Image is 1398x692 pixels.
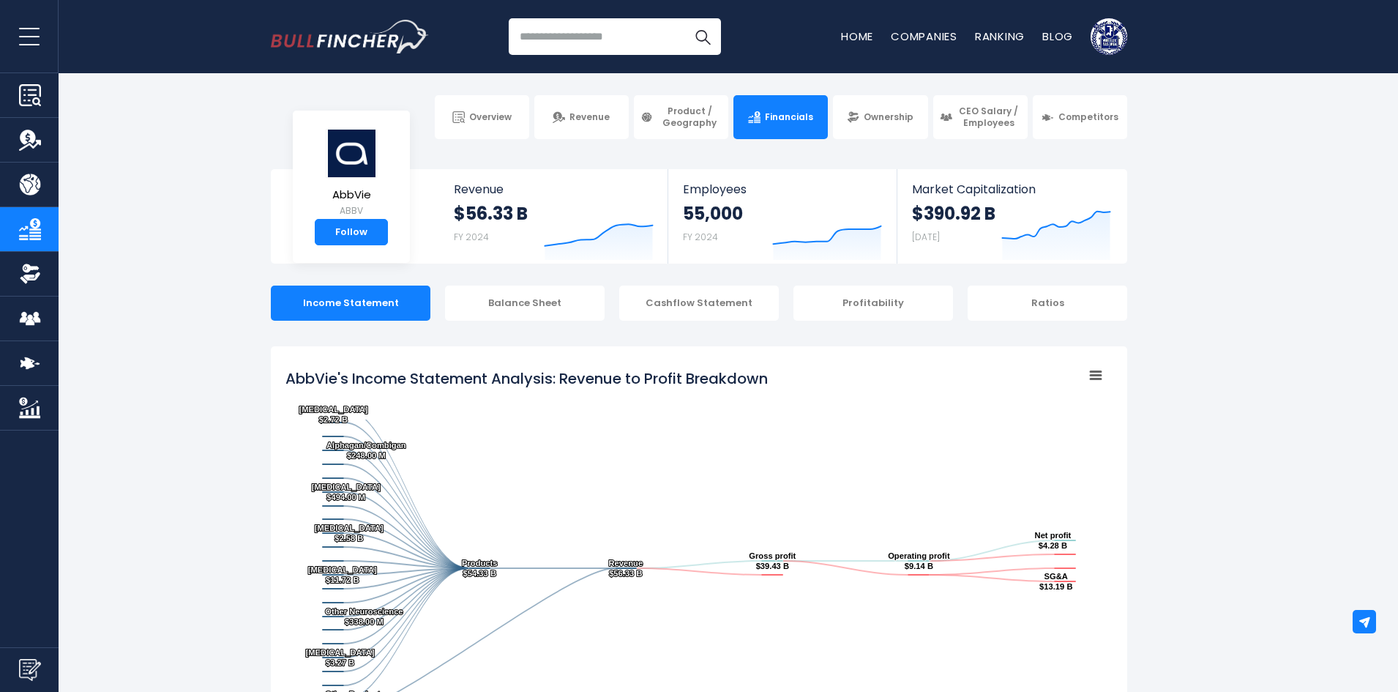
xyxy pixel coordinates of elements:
img: Bullfincher logo [271,20,429,53]
text: Gross profit $39.43 B [749,551,796,570]
span: Competitors [1058,111,1118,123]
text: [MEDICAL_DATA] $494.00 M [312,483,381,502]
a: Companies [891,29,957,44]
span: Product / Geography [657,105,722,128]
a: Ranking [975,29,1025,44]
a: Financials [733,95,828,139]
span: Ownership [864,111,913,123]
a: Blog [1042,29,1073,44]
div: Ratios [968,286,1127,321]
small: [DATE] [912,231,940,243]
div: Income Statement [271,286,430,321]
span: Revenue [569,111,610,123]
a: Ownership [833,95,927,139]
text: Alphagan/Combigan $248.00 M [326,441,406,460]
span: Overview [469,111,512,123]
text: Revenue $56.33 B [609,559,643,578]
small: ABBV [326,204,377,217]
a: Employees 55,000 FY 2024 [668,169,896,264]
span: AbbVie [326,189,377,201]
a: Go to homepage [271,20,428,53]
text: [MEDICAL_DATA] $2.72 B [299,405,367,424]
a: Follow [315,219,388,245]
a: CEO Salary / Employees [933,95,1028,139]
text: [MEDICAL_DATA] $3.27 B [306,648,375,667]
span: Revenue [454,182,654,196]
a: AbbVie ABBV [325,128,378,220]
text: Products $54.33 B [462,559,498,578]
tspan: AbbVie's Income Statement Analysis: Revenue to Profit Breakdown [285,368,768,389]
a: Competitors [1033,95,1127,139]
div: Cashflow Statement [619,286,779,321]
a: Home [841,29,873,44]
text: Other Neuroscience $338.00 M [325,607,403,626]
a: Revenue [534,95,629,139]
strong: $56.33 B [454,202,528,225]
div: Balance Sheet [445,286,605,321]
div: Profitability [793,286,953,321]
a: Overview [435,95,529,139]
small: FY 2024 [454,231,489,243]
strong: 55,000 [683,202,743,225]
small: FY 2024 [683,231,718,243]
a: Revenue $56.33 B FY 2024 [439,169,668,264]
text: Net profit $4.28 B [1035,531,1072,550]
text: Operating profit $9.14 B [888,551,950,570]
button: Search [684,18,721,55]
span: Employees [683,182,881,196]
span: Financials [765,111,813,123]
text: SG&A $13.19 B [1039,572,1072,591]
a: Product / Geography [634,95,728,139]
strong: $390.92 B [912,202,995,225]
a: Market Capitalization $390.92 B [DATE] [897,169,1126,264]
span: Market Capitalization [912,182,1111,196]
text: [MEDICAL_DATA] $11.72 B [308,565,377,584]
text: [MEDICAL_DATA] $2.58 B [315,524,384,543]
img: Ownership [19,263,41,285]
span: CEO Salary / Employees [957,105,1021,128]
img: ABBV logo [326,129,377,178]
